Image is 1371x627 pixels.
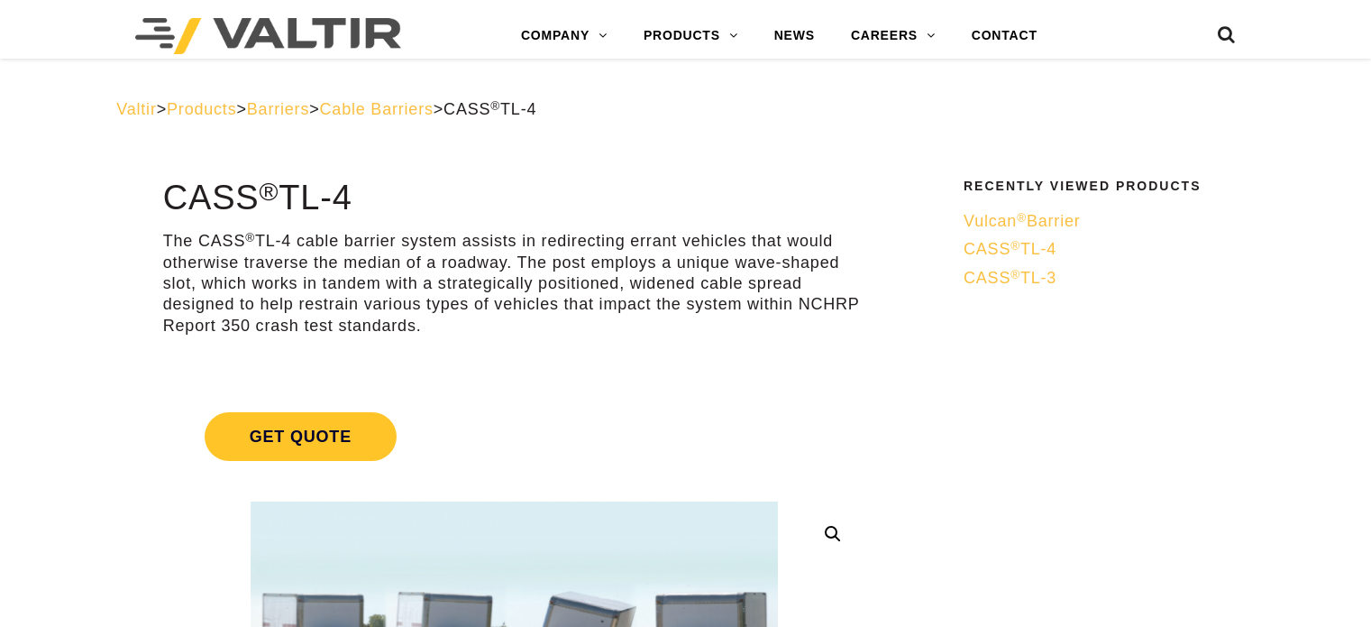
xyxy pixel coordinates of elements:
sup: ® [259,177,279,206]
a: COMPANY [503,18,626,54]
span: Vulcan Barrier [964,212,1081,230]
a: CONTACT [954,18,1056,54]
h1: CASS TL-4 [163,180,865,217]
span: Get Quote [205,412,397,461]
sup: ® [1017,211,1027,225]
a: Barriers [247,100,309,118]
a: Cable Barriers [320,100,434,118]
div: > > > > [116,99,1255,120]
sup: ® [1010,239,1020,253]
sup: ® [490,99,500,113]
a: PRODUCTS [626,18,756,54]
a: CAREERS [833,18,954,54]
a: Vulcan®Barrier [964,211,1243,232]
span: CASS TL-4 [964,240,1056,258]
h2: Recently Viewed Products [964,180,1243,193]
a: Get Quote [163,391,865,483]
span: CASS TL-4 [443,100,536,118]
span: CASS TL-3 [964,269,1056,287]
a: Valtir [116,100,156,118]
a: Products [167,100,236,118]
a: CASS®TL-4 [964,239,1243,260]
p: The CASS TL-4 cable barrier system assists in redirecting errant vehicles that would otherwise tr... [163,231,865,337]
a: CASS®TL-3 [964,268,1243,289]
img: Valtir [135,18,401,54]
a: NEWS [756,18,833,54]
sup: ® [1010,268,1020,281]
sup: ® [245,231,255,244]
